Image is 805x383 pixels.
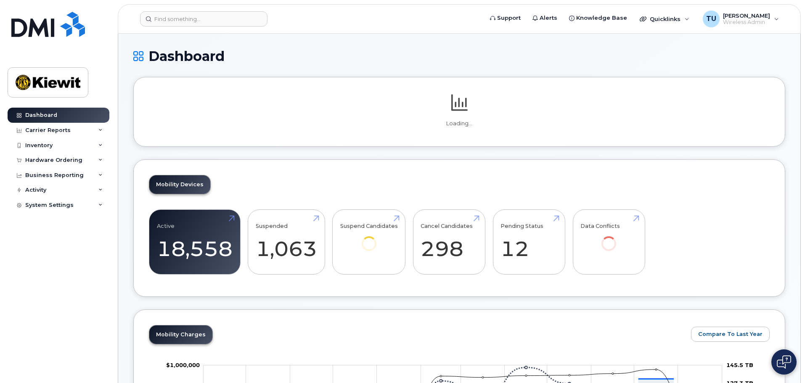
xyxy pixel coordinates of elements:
[500,214,557,270] a: Pending Status 12
[133,49,785,63] h1: Dashboard
[157,214,233,270] a: Active 18,558
[166,362,200,368] g: $0
[256,214,317,270] a: Suspended 1,063
[691,327,770,342] button: Compare To Last Year
[698,330,763,338] span: Compare To Last Year
[149,325,212,344] a: Mobility Charges
[149,175,210,194] a: Mobility Devices
[421,214,477,270] a: Cancel Candidates 298
[149,120,770,127] p: Loading...
[777,355,791,369] img: Open chat
[340,214,398,263] a: Suspend Candidates
[580,214,637,263] a: Data Conflicts
[726,362,753,368] tspan: 145.5 TB
[166,362,200,368] tspan: $1,000,000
